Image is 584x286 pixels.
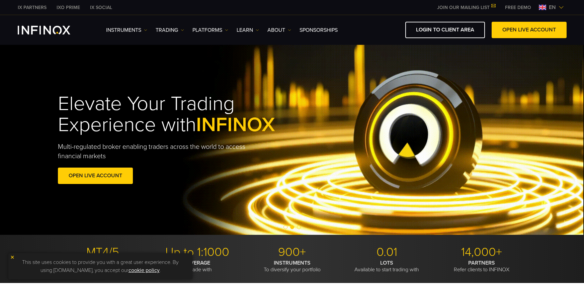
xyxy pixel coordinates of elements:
[247,260,337,273] p: To diversify your portfolio
[153,245,242,260] p: Up to 1:1000
[52,4,85,11] a: INFINOX
[267,26,291,34] a: ABOUT
[247,245,337,260] p: 900+
[10,255,15,260] img: yellow close icon
[237,26,259,34] a: Learn
[58,93,306,135] h1: Elevate Your Trading Experience with
[13,4,52,11] a: INFINOX
[437,260,526,273] p: Refer clients to INFINOX
[492,22,567,38] a: OPEN LIVE ACCOUNT
[106,26,147,34] a: Instruments
[85,4,117,11] a: INFINOX
[297,225,301,229] span: Go to slide 3
[342,260,432,273] p: Available to start trading with
[184,260,210,266] strong: LEVERAGE
[342,245,432,260] p: 0.01
[58,245,148,260] p: MT4/5
[274,260,311,266] strong: INSTRUMENTS
[380,260,393,266] strong: LOTS
[153,260,242,273] p: To trade with
[432,5,500,10] a: JOIN OUR MAILING LIST
[156,26,184,34] a: TRADING
[196,113,275,137] span: INFINOX
[12,257,189,276] p: This site uses cookies to provide you with a great user experience. By using [DOMAIN_NAME], you a...
[192,26,228,34] a: PLATFORMS
[18,26,86,34] a: INFINOX Logo
[500,4,536,11] a: INFINOX MENU
[468,260,495,266] strong: PARTNERS
[290,225,294,229] span: Go to slide 2
[129,267,160,274] a: cookie policy
[58,142,257,161] p: Multi-regulated broker enabling traders across the world to access financial markets
[283,225,287,229] span: Go to slide 1
[437,245,526,260] p: 14,000+
[58,168,133,184] a: OPEN LIVE ACCOUNT
[546,3,559,11] span: en
[300,26,338,34] a: SPONSORSHIPS
[405,22,485,38] a: LOGIN TO CLIENT AREA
